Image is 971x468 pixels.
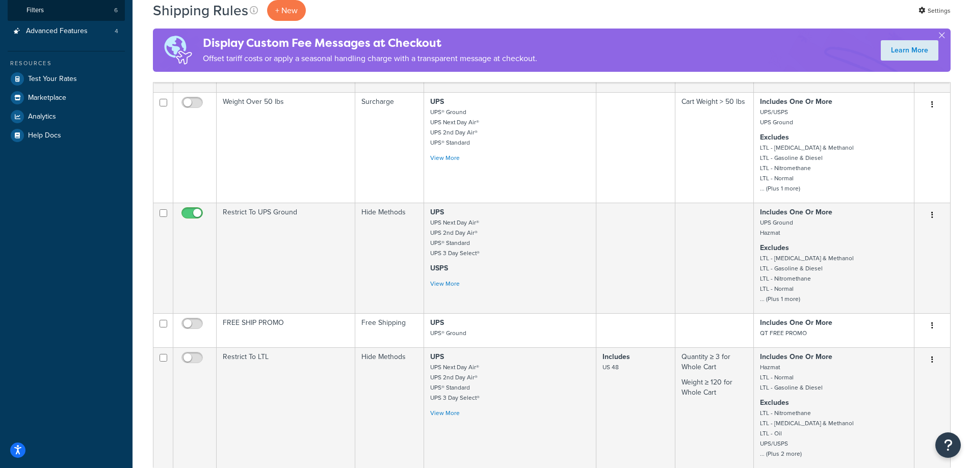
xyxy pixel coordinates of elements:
button: Open Resource Center [935,432,961,458]
td: Cart Weight > 50 lbs [675,92,754,203]
a: Analytics [8,107,125,126]
td: Restrict To UPS Ground [217,203,355,313]
small: UPS® Ground [430,328,466,338]
small: US 48 [602,363,619,372]
td: Free Shipping [355,313,424,347]
small: QT FREE PROMO [760,328,807,338]
small: UPS® Ground UPS Next Day Air® UPS 2nd Day Air® UPS® Standard [430,107,479,147]
td: Hide Methods [355,203,424,313]
small: UPS Next Day Air® UPS 2nd Day Air® UPS® Standard UPS 3 Day Select® [430,363,480,402]
strong: USPS [430,263,448,273]
span: Help Docs [28,131,61,140]
p: Offset tariff costs or apply a seasonal handling charge with a transparent message at checkout. [203,51,537,66]
td: Weight Over 50 lbs [217,92,355,203]
strong: Excludes [760,242,789,253]
a: View More [430,153,460,162]
span: 6 [114,6,118,15]
span: 4 [115,27,118,36]
small: UPS Next Day Air® UPS 2nd Day Air® UPS® Standard UPS 3 Day Select® [430,218,480,258]
div: Resources [8,59,125,68]
span: Analytics [28,113,56,121]
span: Test Your Rates [28,75,77,84]
small: UPS/USPS UPS Ground [760,107,793,127]
strong: UPS [430,351,444,362]
small: UPS Ground Hazmat [760,218,793,237]
small: LTL - [MEDICAL_DATA] & Methanol LTL - Gasoline & Diesel LTL - Nitromethane LTL - Normal ... (Plus... [760,254,854,304]
span: Marketplace [28,94,66,102]
strong: Includes [602,351,630,362]
a: Filters 6 [8,1,125,20]
a: Marketplace [8,89,125,107]
a: View More [430,279,460,288]
span: Filters [27,6,44,15]
strong: Includes One Or More [760,207,832,217]
td: Quantity ≥ 3 for Whole Cart [675,347,754,468]
strong: UPS [430,317,444,328]
td: Hide Methods [355,347,424,468]
strong: UPS [430,96,444,107]
strong: Includes One Or More [760,317,832,328]
a: Advanced Features 4 [8,22,125,41]
td: Restrict To LTL [217,347,355,468]
small: Hazmat LTL - Normal LTL - Gasoline & Diesel [760,363,823,392]
td: FREE SHIP PROMO [217,313,355,347]
small: LTL - Nitromethane LTL - [MEDICAL_DATA] & Methanol LTL - Oil UPS/USPS ... (Plus 2 more) [760,408,854,458]
p: Weight ≥ 120 for Whole Cart [681,377,747,398]
td: Surcharge [355,92,424,203]
li: Advanced Features [8,22,125,41]
img: duties-banner-06bc72dcb5fe05cb3f9472aba00be2ae8eb53ab6f0d8bb03d382ba314ac3c341.png [153,29,203,72]
span: Advanced Features [26,27,88,36]
a: Learn More [881,40,938,61]
li: Filters [8,1,125,20]
strong: UPS [430,207,444,217]
small: LTL - [MEDICAL_DATA] & Methanol LTL - Gasoline & Diesel LTL - Nitromethane LTL - Normal ... (Plus... [760,143,854,193]
a: Help Docs [8,126,125,145]
strong: Includes One Or More [760,351,832,362]
a: Settings [918,4,951,18]
h1: Shipping Rules [153,1,248,20]
strong: Includes One Or More [760,96,832,107]
a: View More [430,408,460,418]
strong: Excludes [760,397,789,408]
strong: Excludes [760,132,789,143]
a: Test Your Rates [8,70,125,88]
h4: Display Custom Fee Messages at Checkout [203,35,537,51]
